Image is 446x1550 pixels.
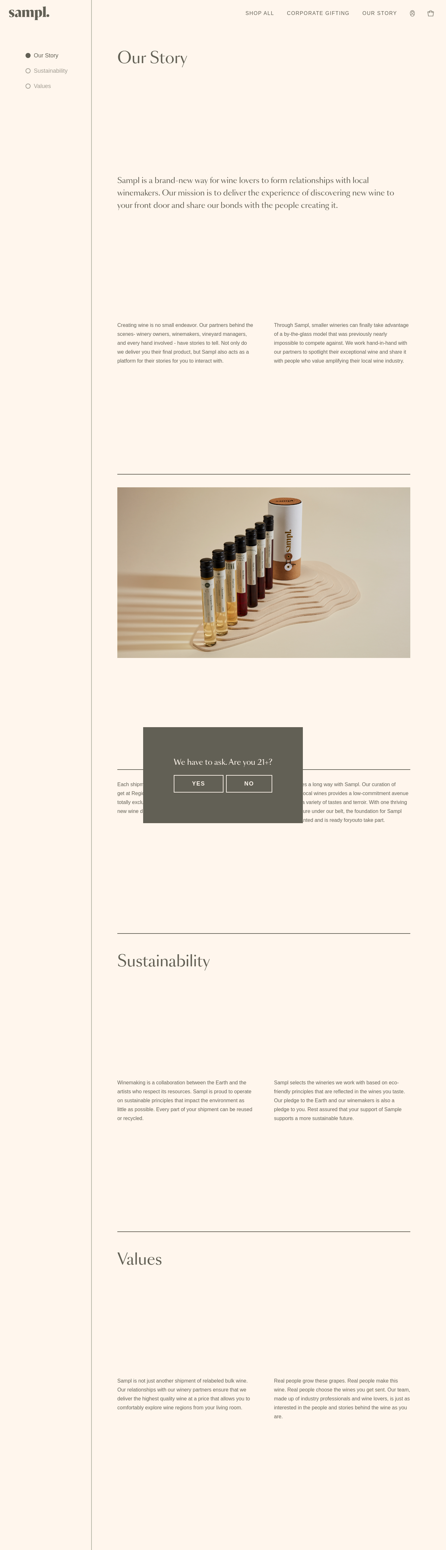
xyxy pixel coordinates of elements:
[26,82,68,91] a: Values
[174,758,272,767] h2: We have to ask. Are you 21+?
[26,51,68,60] a: Our Story
[174,775,223,793] button: Yes
[226,775,272,793] button: No
[26,66,68,75] a: Sustainability
[9,6,50,20] img: Sampl logo
[284,6,353,20] a: Corporate Gifting
[242,6,277,20] a: Shop All
[359,6,400,20] a: Our Story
